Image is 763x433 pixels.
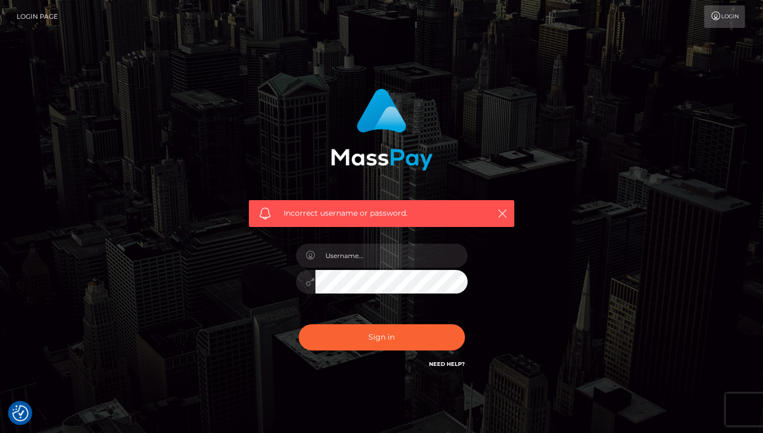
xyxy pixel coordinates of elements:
[331,89,433,171] img: MassPay Login
[429,361,465,368] a: Need Help?
[12,405,28,421] img: Revisit consent button
[17,5,58,28] a: Login Page
[704,5,745,28] a: Login
[12,405,28,421] button: Consent Preferences
[315,244,468,268] input: Username...
[284,208,479,219] span: Incorrect username or password.
[299,324,465,350] button: Sign in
